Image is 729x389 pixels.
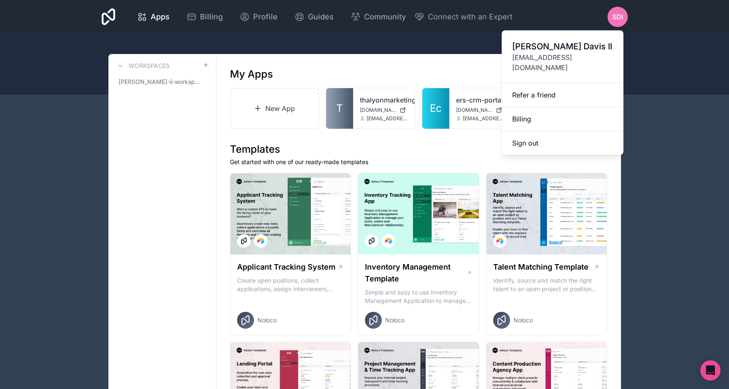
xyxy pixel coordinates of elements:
[119,78,202,86] span: [PERSON_NAME]-ii-workspace
[493,276,600,293] p: Identify, source and match the right talent to an open project or position with our Talent Matchi...
[385,316,405,324] span: Noloco
[430,102,442,115] span: Ec
[414,11,513,23] button: Connect with an Expert
[513,316,533,324] span: Noloco
[257,316,277,324] span: Noloco
[180,8,229,26] a: Billing
[257,238,264,244] img: Airtable Logo
[230,143,607,156] h1: Templates
[233,8,284,26] a: Profile
[288,8,340,26] a: Guides
[364,11,406,23] span: Community
[130,8,176,26] a: Apps
[502,107,624,131] a: Billing
[365,261,466,285] h1: Inventory Management Template
[700,360,721,381] div: Open Intercom Messenger
[237,261,335,273] h1: Applicant Tracking System
[463,115,504,122] span: [EMAIL_ADDRESS][DOMAIN_NAME]
[344,8,413,26] a: Community
[365,288,472,305] p: Simple and easy to use Inventory Management Application to manage your stock, orders and Manufact...
[422,88,449,129] a: Ec
[360,107,408,113] a: [DOMAIN_NAME]
[115,61,170,71] a: Workspaces
[336,102,343,115] span: T
[456,107,504,113] a: [DOMAIN_NAME]
[502,83,624,107] a: Refer a friend
[456,95,504,105] a: ers-crm-portal
[502,131,624,155] button: Sign out
[360,107,396,113] span: [DOMAIN_NAME]
[200,11,223,23] span: Billing
[230,68,273,81] h1: My Apps
[129,62,170,70] h3: Workspaces
[493,261,589,273] h1: Talent Matching Template
[326,88,353,129] a: T
[308,11,334,23] span: Guides
[151,11,170,23] span: Apps
[385,238,392,244] img: Airtable Logo
[612,12,623,22] span: SDI
[115,74,209,89] a: [PERSON_NAME]-ii-workspace
[360,95,408,105] a: thalyonmarketing
[230,88,319,129] a: New App
[367,115,408,122] span: [EMAIL_ADDRESS][DOMAIN_NAME]
[456,107,492,113] span: [DOMAIN_NAME]
[230,158,607,166] p: Get started with one of our ready-made templates
[237,276,344,293] p: Create open positions, collect applications, assign interviewers, centralise candidate feedback a...
[512,52,613,73] span: [EMAIL_ADDRESS][DOMAIN_NAME]
[253,11,278,23] span: Profile
[512,41,613,52] span: [PERSON_NAME] Davis II
[428,11,513,23] span: Connect with an Expert
[497,238,503,244] img: Airtable Logo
